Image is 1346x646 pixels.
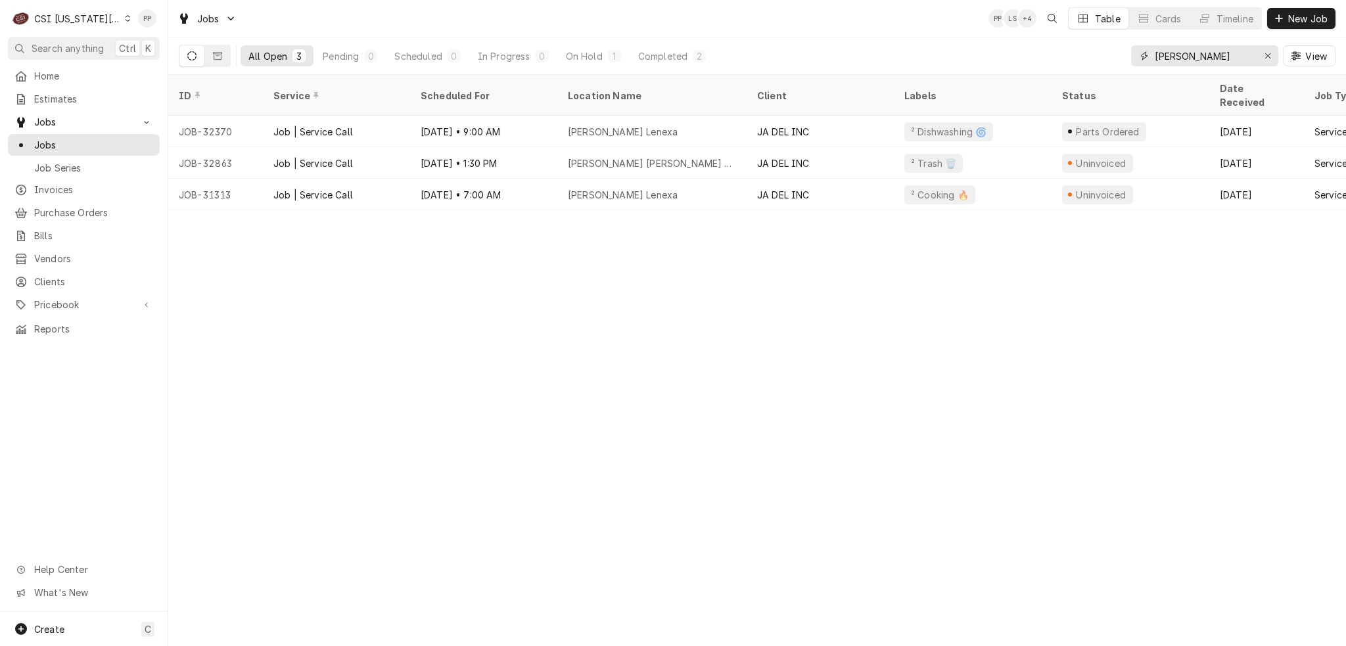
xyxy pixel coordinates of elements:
[1018,9,1036,28] div: + 4
[34,252,153,265] span: Vendors
[611,49,618,63] div: 1
[34,115,133,129] span: Jobs
[1286,12,1330,26] span: New Job
[1004,9,1022,28] div: Lindy Springer's Avatar
[566,49,603,63] div: On Hold
[34,586,152,599] span: What's New
[168,116,263,147] div: JOB-32370
[34,183,153,196] span: Invoices
[757,125,810,139] div: JA DEL INC
[1303,49,1330,63] span: View
[273,125,353,139] div: Job | Service Call
[34,322,153,336] span: Reports
[904,89,1041,103] div: Labels
[172,8,242,30] a: Go to Jobs
[1267,8,1335,29] button: New Job
[394,49,442,63] div: Scheduled
[1217,12,1253,26] div: Timeline
[197,12,220,26] span: Jobs
[1095,12,1121,26] div: Table
[34,229,153,242] span: Bills
[1209,147,1304,179] div: [DATE]
[757,156,810,170] div: JA DEL INC
[910,125,988,139] div: ² Dishwashing 🌀
[568,188,678,202] div: [PERSON_NAME] Lenexa
[8,111,160,133] a: Go to Jobs
[8,271,160,292] a: Clients
[1004,9,1022,28] div: LS
[568,89,733,103] div: Location Name
[323,49,359,63] div: Pending
[248,49,287,63] div: All Open
[34,69,153,83] span: Home
[8,202,160,223] a: Purchase Orders
[34,92,153,106] span: Estimates
[367,49,375,63] div: 0
[8,582,160,603] a: Go to What's New
[12,9,30,28] div: CSI Kansas City's Avatar
[145,41,151,55] span: K
[478,49,530,63] div: In Progress
[988,9,1007,28] div: Philip Potter's Avatar
[273,188,353,202] div: Job | Service Call
[410,116,557,147] div: [DATE] • 9:00 AM
[1155,45,1253,66] input: Keyword search
[34,206,153,219] span: Purchase Orders
[757,89,881,103] div: Client
[1209,116,1304,147] div: [DATE]
[273,156,353,170] div: Job | Service Call
[1075,156,1128,170] div: Uninvoiced
[1062,89,1196,103] div: Status
[168,179,263,210] div: JOB-31313
[1257,45,1278,66] button: Erase input
[34,161,153,175] span: Job Series
[168,147,263,179] div: JOB-32863
[421,89,544,103] div: Scheduled For
[638,49,687,63] div: Completed
[1209,179,1304,210] div: [DATE]
[695,49,703,63] div: 2
[1075,188,1128,202] div: Uninvoiced
[34,275,153,288] span: Clients
[138,9,156,28] div: Philip Potter's Avatar
[8,88,160,110] a: Estimates
[568,125,678,139] div: [PERSON_NAME] Lenexa
[568,156,736,170] div: [PERSON_NAME] [PERSON_NAME] Summit
[34,563,152,576] span: Help Center
[8,559,160,580] a: Go to Help Center
[8,37,160,60] button: Search anythingCtrlK
[1155,12,1182,26] div: Cards
[410,147,557,179] div: [DATE] • 1:30 PM
[295,49,303,63] div: 3
[450,49,458,63] div: 0
[34,624,64,635] span: Create
[988,9,1007,28] div: PP
[273,89,397,103] div: Service
[1284,45,1335,66] button: View
[910,156,958,170] div: ² Trash 🗑️
[8,294,160,315] a: Go to Pricebook
[32,41,104,55] span: Search anything
[538,49,546,63] div: 0
[34,138,153,152] span: Jobs
[910,188,970,202] div: ² Cooking 🔥
[8,248,160,269] a: Vendors
[8,134,160,156] a: Jobs
[8,225,160,246] a: Bills
[8,65,160,87] a: Home
[145,622,151,636] span: C
[12,9,30,28] div: C
[1042,8,1063,29] button: Open search
[410,179,557,210] div: [DATE] • 7:00 AM
[34,12,121,26] div: CSI [US_STATE][GEOGRAPHIC_DATA]
[8,179,160,200] a: Invoices
[1075,125,1141,139] div: Parts Ordered
[757,188,810,202] div: JA DEL INC
[138,9,156,28] div: PP
[8,157,160,179] a: Job Series
[8,318,160,340] a: Reports
[1220,81,1291,109] div: Date Received
[34,298,133,311] span: Pricebook
[179,89,250,103] div: ID
[119,41,136,55] span: Ctrl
